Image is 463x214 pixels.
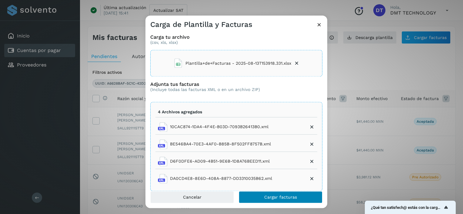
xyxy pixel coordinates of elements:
span: DA0CD4E8-8E6D-408A-8877-DD3310035B62.xml [170,176,272,182]
button: Cargar facturas [239,191,322,203]
span: Cancelar [183,195,202,199]
button: Cancelar [150,191,234,203]
p: (Incluye todas las facturas XML o en un archivo ZIP) [150,87,260,92]
h3: Carga tu archivo [150,34,322,40]
p: 4 Archivos agregados [158,109,202,115]
span: BE546BA4-70E3-4AF0-B85B-8F502FF8757B.xml [170,141,271,148]
p: (csv, xls, xlsx) [150,40,322,45]
span: ¿Qué tan satisfech@ estás con la carga de tus facturas? [371,205,442,210]
span: 10CAC874-1DA4-4F4E-B03D-7093B26413B0.xml [170,124,268,130]
h3: Adjunta tus facturas [150,81,260,87]
h3: Carga de Plantilla y Facturas [150,20,252,29]
span: D6F0DFE6-AD09-4B51-9E6B-1D8A76BEED11.xml [170,158,270,165]
span: Plantilla+de+Facturas - 2025-08-13T153918.331.xlsx [185,60,291,66]
span: Cargar facturas [264,195,297,199]
button: Mostrar encuesta - ¿Qué tan satisfech@ estás con la carga de tus facturas? [371,204,450,211]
